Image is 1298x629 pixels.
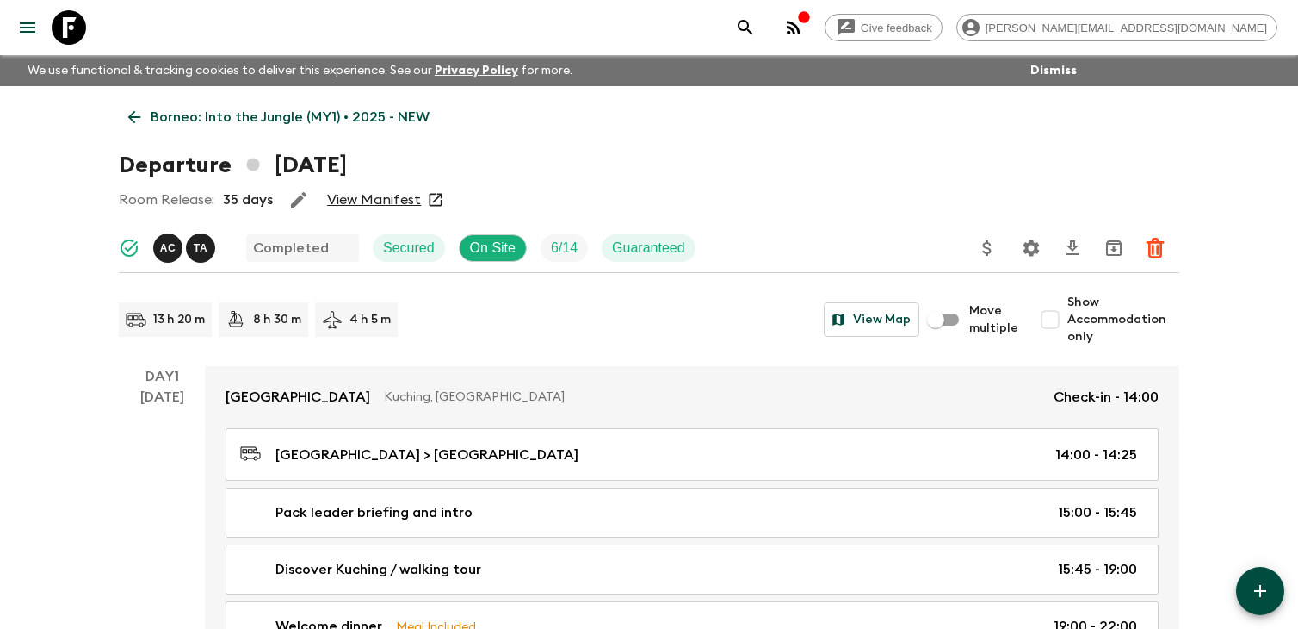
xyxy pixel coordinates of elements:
[349,311,391,328] p: 4 h 5 m
[21,55,579,86] p: We use functional & tracking cookies to deliver this experience. See our for more.
[119,238,139,258] svg: Synced Successfully
[119,148,347,183] h1: Departure [DATE]
[226,428,1159,481] a: [GEOGRAPHIC_DATA] > [GEOGRAPHIC_DATA]14:00 - 14:25
[226,545,1159,595] a: Discover Kuching / walking tour15:45 - 19:00
[119,190,214,210] p: Room Release:
[728,10,763,45] button: search adventures
[969,302,1019,337] span: Move multiple
[970,231,1004,265] button: Update Price, Early Bird Discount and Costs
[223,190,273,210] p: 35 days
[551,238,578,258] p: 6 / 14
[383,238,435,258] p: Secured
[1058,559,1137,580] p: 15:45 - 19:00
[151,107,430,128] p: Borneo: Into the Jungle (MY1) • 2025 - NEW
[119,366,205,387] p: Day 1
[373,234,445,262] div: Secured
[1055,445,1137,465] p: 14:00 - 14:25
[976,22,1276,34] span: [PERSON_NAME][EMAIL_ADDRESS][DOMAIN_NAME]
[384,389,1040,406] p: Kuching, [GEOGRAPHIC_DATA]
[1058,502,1137,523] p: 15:00 - 15:45
[1138,231,1172,265] button: Delete
[226,488,1159,538] a: Pack leader briefing and intro15:00 - 15:45
[327,191,421,209] a: View Manifest
[275,445,578,465] p: [GEOGRAPHIC_DATA] > [GEOGRAPHIC_DATA]
[153,239,219,252] span: Alvin Chin Chun Wei, Tiyon Anak Juna
[253,238,329,258] p: Completed
[10,10,45,45] button: menu
[1097,231,1131,265] button: Archive (Completed, Cancelled or Unsynced Departures only)
[119,100,439,134] a: Borneo: Into the Jungle (MY1) • 2025 - NEW
[253,311,301,328] p: 8 h 30 m
[275,502,473,523] p: Pack leader briefing and intro
[1026,59,1081,83] button: Dismiss
[612,238,685,258] p: Guaranteed
[1014,231,1048,265] button: Settings
[470,238,516,258] p: On Site
[851,22,942,34] span: Give feedback
[956,14,1277,41] div: [PERSON_NAME][EMAIL_ADDRESS][DOMAIN_NAME]
[1055,231,1090,265] button: Download CSV
[1054,387,1159,408] p: Check-in - 14:00
[226,387,370,408] p: [GEOGRAPHIC_DATA]
[435,65,518,77] a: Privacy Policy
[541,234,588,262] div: Trip Fill
[824,302,919,337] button: View Map
[459,234,527,262] div: On Site
[205,366,1179,428] a: [GEOGRAPHIC_DATA]Kuching, [GEOGRAPHIC_DATA]Check-in - 14:00
[825,14,943,41] a: Give feedback
[153,311,205,328] p: 13 h 20 m
[275,559,481,580] p: Discover Kuching / walking tour
[1067,294,1179,346] span: Show Accommodation only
